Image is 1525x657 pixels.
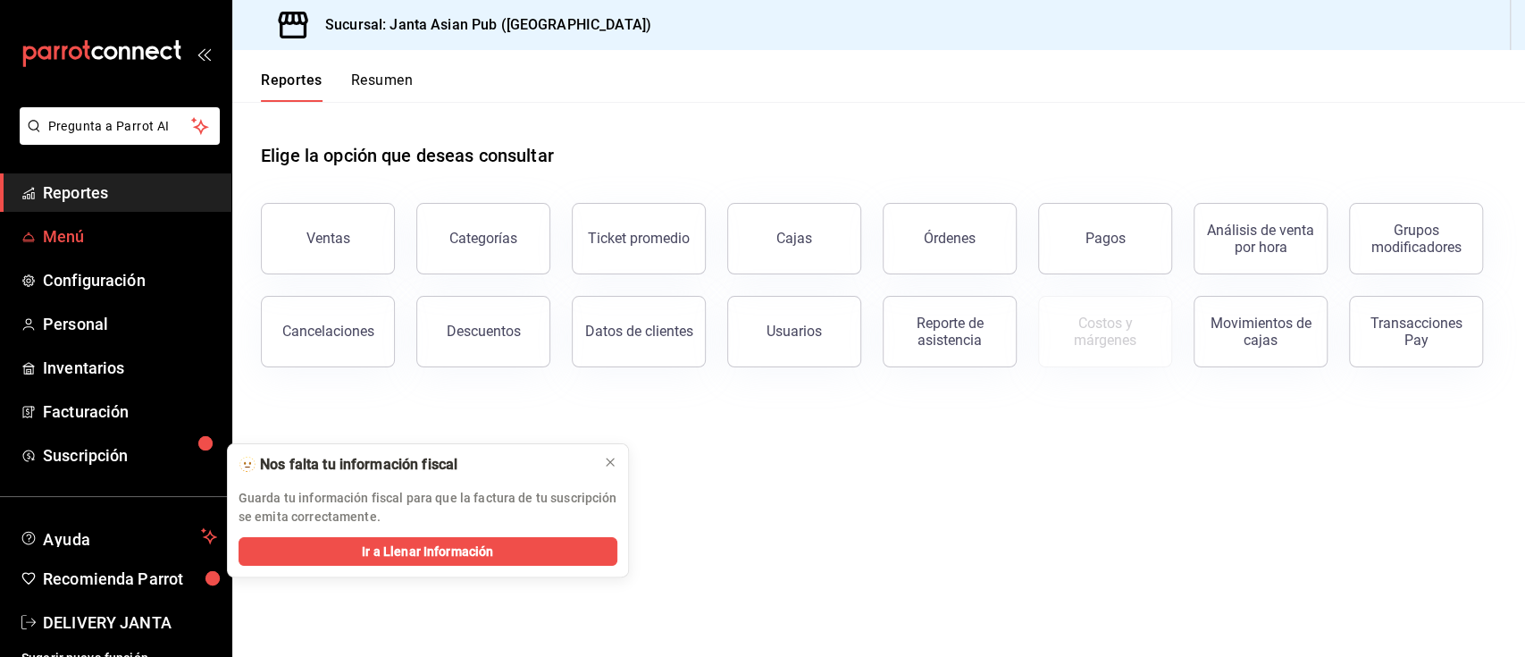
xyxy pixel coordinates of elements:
[924,230,976,247] div: Órdenes
[197,46,211,61] button: open_drawer_menu
[416,296,550,367] button: Descuentos
[43,268,217,292] span: Configuración
[261,72,323,102] button: Reportes
[1349,296,1483,367] button: Transacciones Pay
[894,315,1005,349] div: Reporte de asistencia
[43,181,217,205] span: Reportes
[572,296,706,367] button: Datos de clientes
[261,296,395,367] button: Cancelaciones
[416,203,550,274] button: Categorías
[43,567,217,591] span: Recomienda Parrot
[43,400,217,424] span: Facturación
[1361,315,1471,349] div: Transacciones Pay
[1205,222,1316,256] div: Análisis de venta por hora
[588,230,690,247] div: Ticket promedio
[776,230,812,247] div: Cajas
[311,14,651,36] h3: Sucursal: Janta Asian Pub ([GEOGRAPHIC_DATA])
[449,230,517,247] div: Categorías
[239,537,617,566] button: Ir a Llenar Información
[1194,203,1328,274] button: Análisis de venta por hora
[1205,315,1316,349] div: Movimientos de cajas
[43,526,194,547] span: Ayuda
[1050,315,1161,349] div: Costos y márgenes
[1038,203,1172,274] button: Pagos
[447,323,521,340] div: Descuentos
[351,72,413,102] button: Resumen
[572,203,706,274] button: Ticket promedio
[261,203,395,274] button: Ventas
[767,323,822,340] div: Usuarios
[1361,222,1471,256] div: Grupos modificadores
[43,443,217,467] span: Suscripción
[239,455,589,475] div: 🫥 Nos falta tu información fiscal
[362,543,493,561] span: Ir a Llenar Información
[883,203,1017,274] button: Órdenes
[261,142,554,169] h1: Elige la opción que deseas consultar
[239,489,617,526] p: Guarda tu información fiscal para que la factura de tu suscripción se emita correctamente.
[48,117,192,136] span: Pregunta a Parrot AI
[43,224,217,248] span: Menú
[1085,230,1126,247] div: Pagos
[1038,296,1172,367] button: Contrata inventarios para ver este reporte
[727,296,861,367] button: Usuarios
[282,323,374,340] div: Cancelaciones
[13,130,220,148] a: Pregunta a Parrot AI
[1349,203,1483,274] button: Grupos modificadores
[43,356,217,380] span: Inventarios
[43,312,217,336] span: Personal
[883,296,1017,367] button: Reporte de asistencia
[585,323,693,340] div: Datos de clientes
[43,611,217,635] span: DELIVERY JANTA
[727,203,861,274] button: Cajas
[261,72,413,102] div: navigation tabs
[306,230,350,247] div: Ventas
[20,107,220,145] button: Pregunta a Parrot AI
[1194,296,1328,367] button: Movimientos de cajas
